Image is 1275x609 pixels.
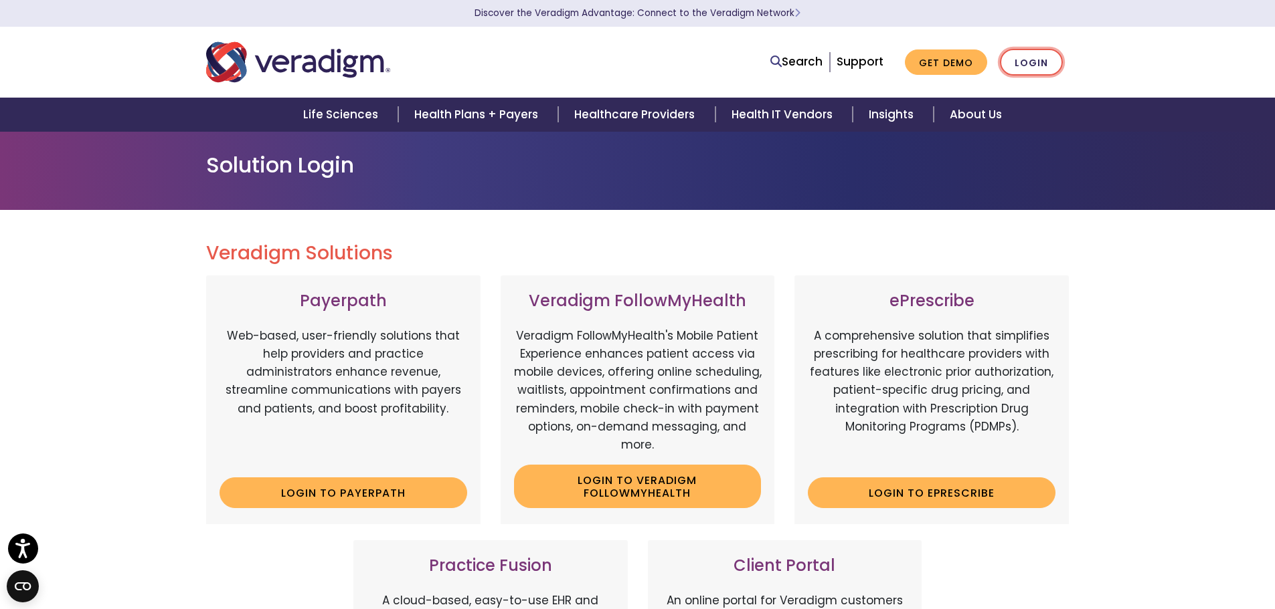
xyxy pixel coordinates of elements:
[808,327,1055,467] p: A comprehensive solution that simplifies prescribing for healthcare providers with features like ...
[808,291,1055,311] h3: ePrescribe
[475,7,800,19] a: Discover the Veradigm Advantage: Connect to the Veradigm NetworkLearn More
[715,98,853,132] a: Health IT Vendors
[220,291,467,311] h3: Payerpath
[398,98,558,132] a: Health Plans + Payers
[837,53,883,70] a: Support
[514,327,762,454] p: Veradigm FollowMyHealth's Mobile Patient Experience enhances patient access via mobile devices, o...
[770,53,823,71] a: Search
[220,327,467,467] p: Web-based, user-friendly solutions that help providers and practice administrators enhance revenu...
[514,291,762,311] h3: Veradigm FollowMyHealth
[1000,49,1063,76] a: Login
[206,40,390,84] img: Veradigm logo
[794,7,800,19] span: Learn More
[220,477,467,508] a: Login to Payerpath
[661,556,909,576] h3: Client Portal
[853,98,934,132] a: Insights
[206,242,1070,265] h2: Veradigm Solutions
[558,98,715,132] a: Healthcare Providers
[287,98,398,132] a: Life Sciences
[206,152,1070,178] h1: Solution Login
[934,98,1018,132] a: About Us
[905,49,987,76] a: Get Demo
[514,465,762,508] a: Login to Veradigm FollowMyHealth
[7,570,39,602] button: Open CMP widget
[808,477,1055,508] a: Login to ePrescribe
[367,556,614,576] h3: Practice Fusion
